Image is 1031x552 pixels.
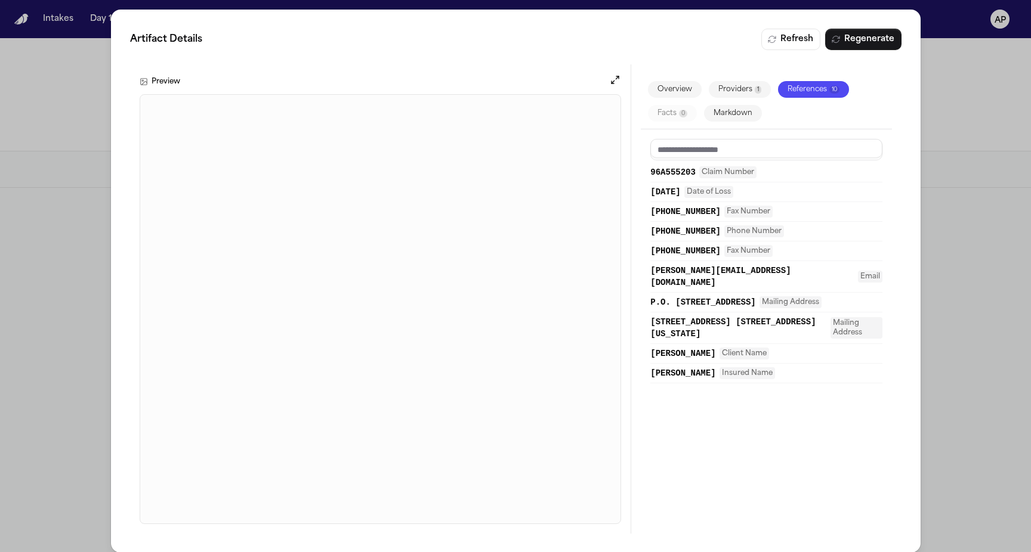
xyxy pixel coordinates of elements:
[778,81,849,98] button: References10
[650,296,755,308] span: P.O. [STREET_ADDRESS]
[650,245,882,257] button: [PHONE_NUMBER]Fax Number
[609,74,621,86] button: Open preview
[831,317,882,339] span: Mailing Address
[650,296,882,308] button: P.O. [STREET_ADDRESS]Mailing Address
[650,225,882,237] button: [PHONE_NUMBER]Phone Number
[650,186,680,198] span: [DATE]
[650,186,882,198] button: [DATE]Date of Loss
[759,296,821,308] span: Mailing Address
[650,316,882,340] button: [STREET_ADDRESS] [STREET_ADDRESS][US_STATE]Mailing Address
[699,166,757,178] span: Claim Number
[650,348,882,359] button: [PERSON_NAME]Client Name
[648,105,697,122] button: Facts0
[724,245,773,257] span: Fax Number
[724,225,784,237] span: Phone Number
[648,81,702,98] button: Overview
[650,348,715,359] span: [PERSON_NAME]
[650,265,854,289] span: [PERSON_NAME][EMAIL_ADDRESS][DOMAIN_NAME]
[709,81,771,98] button: Providers1
[140,95,621,523] iframe: C. Johnson - 3P LOR to Dairyland - 8.26.25
[755,86,761,94] span: 1
[130,32,202,46] span: Artifact Details
[650,206,882,218] button: [PHONE_NUMBER]Fax Number
[650,265,882,289] button: [PERSON_NAME][EMAIL_ADDRESS][DOMAIN_NAME]Email
[857,271,882,283] span: Email
[719,348,768,359] span: Client Name
[724,206,773,218] span: Fax Number
[650,245,721,257] span: [PHONE_NUMBER]
[650,166,696,178] span: 96A555203
[825,29,901,50] button: Regenerate Digest
[650,225,721,237] span: [PHONE_NUMBER]
[609,74,621,89] button: Open preview
[650,206,721,218] span: [PHONE_NUMBER]
[152,77,180,86] h3: Preview
[719,367,774,379] span: Insured Name
[704,105,762,122] button: Markdown
[650,316,827,340] span: [STREET_ADDRESS] [STREET_ADDRESS][US_STATE]
[761,29,820,50] button: Refresh Digest
[684,186,733,198] span: Date of Loss
[829,86,839,94] span: 10
[650,166,882,178] button: 96A555203Claim Number
[650,367,715,379] span: [PERSON_NAME]
[650,367,882,379] button: [PERSON_NAME]Insured Name
[679,110,687,117] span: 0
